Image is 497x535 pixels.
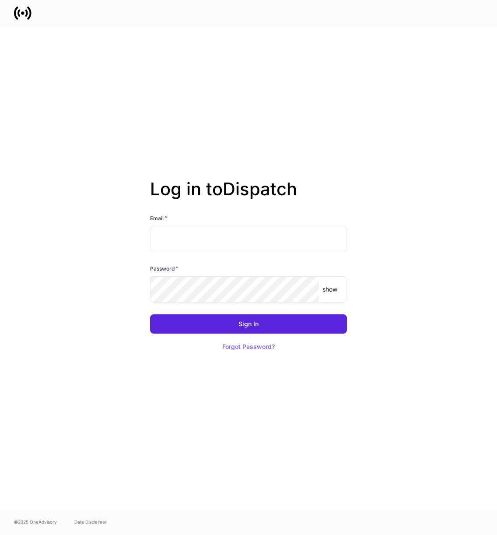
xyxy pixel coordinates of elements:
h6: Email [150,214,168,222]
p: show [322,285,337,294]
button: Forgot Password? [211,337,286,356]
span: © 2025 OneAdvisory [14,518,57,525]
button: Sign In [150,314,347,334]
div: Forgot Password? [222,344,275,350]
div: Sign In [238,321,259,327]
h6: Password [150,264,178,273]
h2: Log in to Dispatch [150,179,347,214]
a: Data Disclaimer [74,518,107,525]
